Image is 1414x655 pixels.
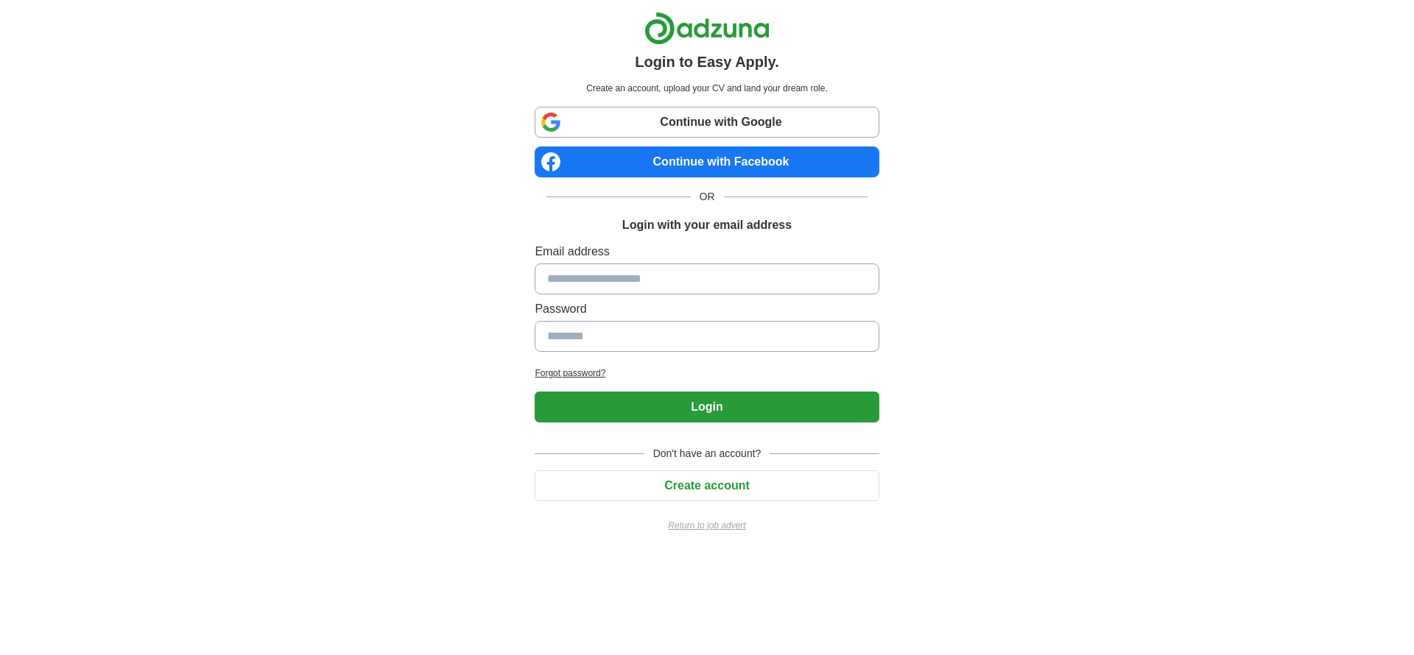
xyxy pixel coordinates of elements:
[535,243,879,261] label: Email address
[644,12,770,45] img: Adzuna logo
[644,446,770,461] span: Don't have an account?
[635,51,779,73] h1: Login to Easy Apply.
[535,146,879,177] a: Continue with Facebook
[691,189,724,205] span: OR
[535,479,879,492] a: Create account
[535,470,879,501] button: Create account
[535,300,879,318] label: Password
[538,82,876,95] p: Create an account, upload your CV and land your dream role.
[535,392,879,422] button: Login
[535,519,879,532] a: Return to job advert
[535,107,879,138] a: Continue with Google
[535,367,879,380] a: Forgot password?
[622,216,792,234] h1: Login with your email address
